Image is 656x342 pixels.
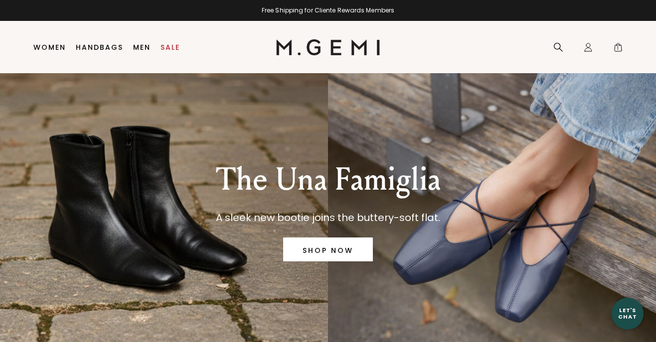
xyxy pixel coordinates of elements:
[283,237,373,261] a: SHOP NOW
[276,39,380,55] img: M.Gemi
[613,44,623,54] span: 1
[76,43,123,51] a: Handbags
[133,43,151,51] a: Men
[612,307,644,320] div: Let's Chat
[161,43,180,51] a: Sale
[216,210,441,226] p: A sleek new bootie joins the buttery-soft flat.
[216,162,441,198] p: The Una Famiglia
[33,43,66,51] a: Women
